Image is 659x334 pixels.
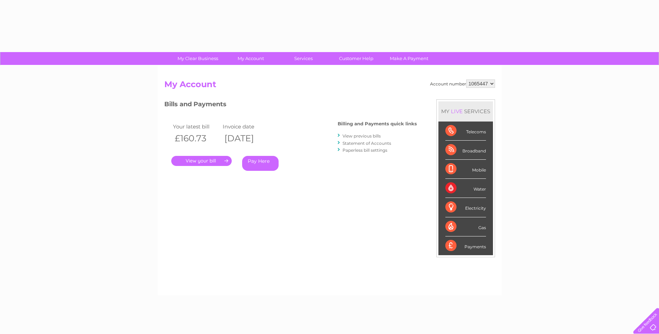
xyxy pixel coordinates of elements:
[343,148,387,153] a: Paperless bill settings
[221,131,271,145] th: [DATE]
[445,217,486,236] div: Gas
[169,52,226,65] a: My Clear Business
[171,122,221,131] td: Your latest bill
[445,141,486,160] div: Broadband
[343,133,381,139] a: View previous bills
[171,156,232,166] a: .
[338,121,417,126] h4: Billing and Payments quick links
[171,131,221,145] th: £160.73
[221,122,271,131] td: Invoice date
[164,99,417,111] h3: Bills and Payments
[445,236,486,255] div: Payments
[438,101,493,121] div: MY SERVICES
[164,80,495,93] h2: My Account
[328,52,385,65] a: Customer Help
[445,122,486,141] div: Telecoms
[343,141,391,146] a: Statement of Accounts
[445,160,486,179] div: Mobile
[450,108,464,115] div: LIVE
[242,156,279,171] a: Pay Here
[430,80,495,88] div: Account number
[275,52,332,65] a: Services
[380,52,438,65] a: Make A Payment
[222,52,279,65] a: My Account
[445,179,486,198] div: Water
[445,198,486,217] div: Electricity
